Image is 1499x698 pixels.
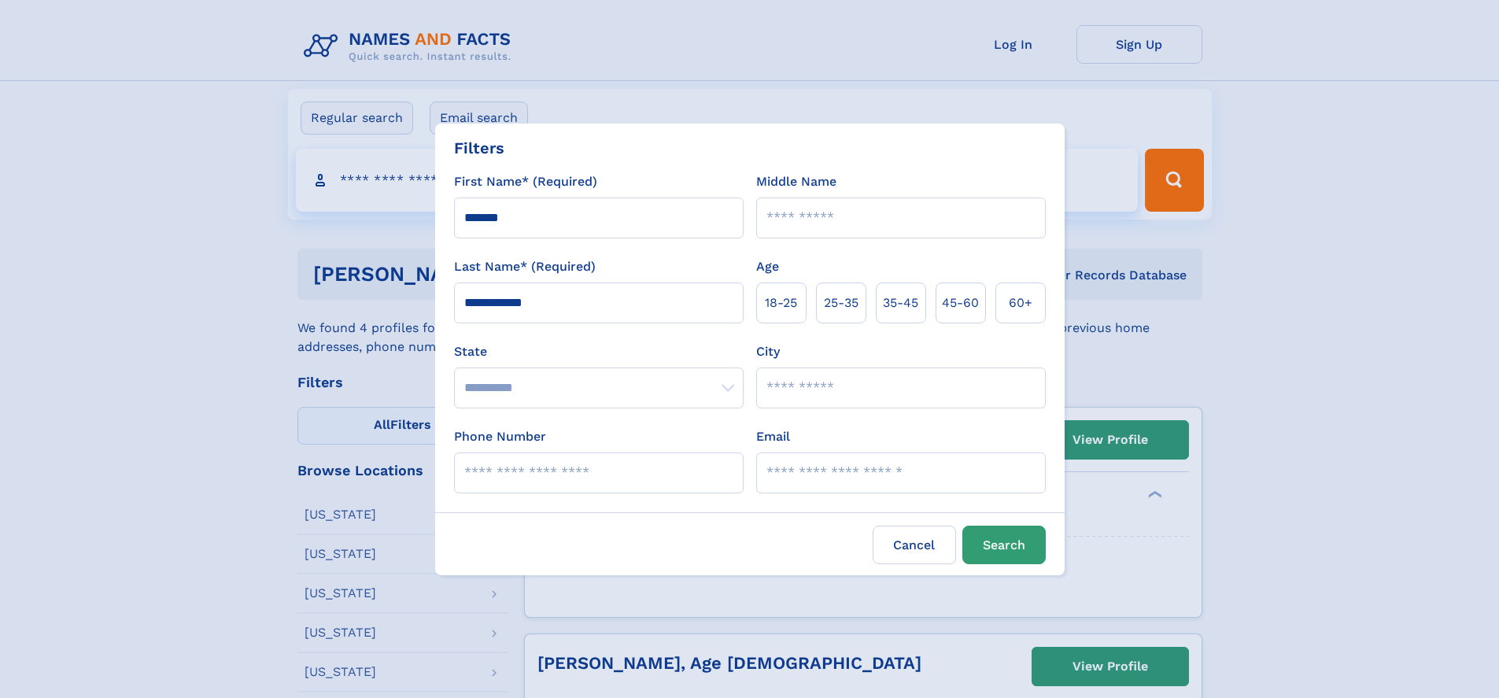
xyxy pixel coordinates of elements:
label: City [756,342,780,361]
label: Age [756,257,779,276]
button: Search [962,526,1046,564]
label: Last Name* (Required) [454,257,596,276]
label: Middle Name [756,172,836,191]
label: First Name* (Required) [454,172,597,191]
span: 18‑25 [765,294,797,312]
div: Filters [454,136,504,160]
label: State [454,342,744,361]
span: 45‑60 [942,294,979,312]
label: Cancel [873,526,956,564]
span: 60+ [1009,294,1032,312]
label: Phone Number [454,427,546,446]
label: Email [756,427,790,446]
span: 35‑45 [883,294,918,312]
span: 25‑35 [824,294,858,312]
